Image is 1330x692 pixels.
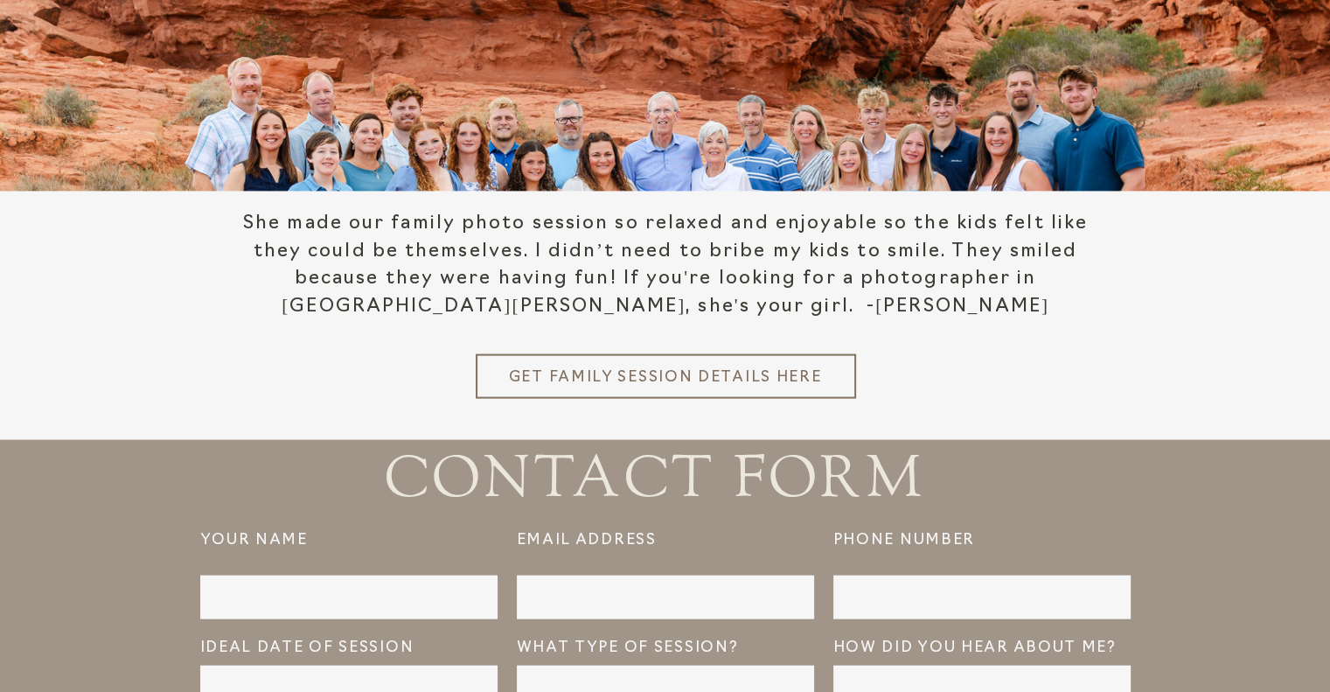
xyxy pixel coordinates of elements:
[200,637,498,663] p: Ideal Date of Session
[517,637,814,663] p: What Type of Session?
[517,529,814,556] p: EMAIL ADDRESS
[200,529,498,556] p: Your Name
[508,367,823,384] a: Get Family Session details here
[833,637,1131,663] p: how did you hear about me?
[833,529,1131,556] p: PHONE NUMBER
[233,210,1098,339] p: She made our family photo session so relaxed and enjoyable so the kids felt like they could be th...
